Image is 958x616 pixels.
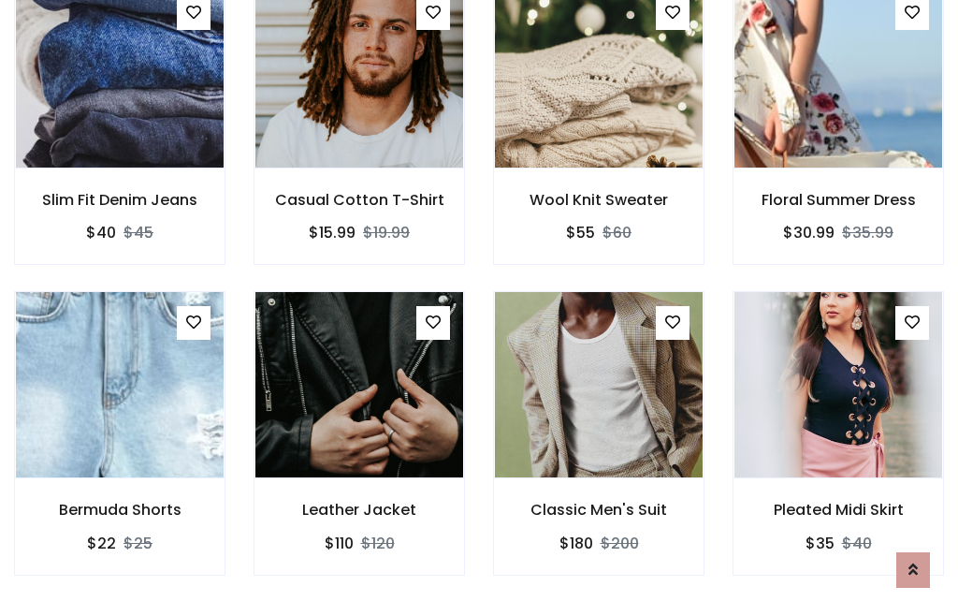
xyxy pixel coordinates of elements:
[602,222,631,243] del: $60
[806,535,835,552] h6: $35
[601,533,639,554] del: $200
[733,501,943,519] h6: Pleated Midi Skirt
[254,191,464,209] h6: Casual Cotton T-Shirt
[494,501,704,519] h6: Classic Men's Suit
[783,224,835,242] h6: $30.99
[87,535,116,552] h6: $22
[566,224,595,242] h6: $55
[494,191,704,209] h6: Wool Knit Sweater
[15,501,225,519] h6: Bermuda Shorts
[309,224,356,242] h6: $15.99
[15,191,225,209] h6: Slim Fit Denim Jeans
[325,535,354,552] h6: $110
[733,191,943,209] h6: Floral Summer Dress
[123,222,153,243] del: $45
[842,222,893,243] del: $35.99
[361,533,395,554] del: $120
[842,533,872,554] del: $40
[123,533,152,554] del: $25
[363,222,410,243] del: $19.99
[86,224,116,242] h6: $40
[559,535,593,552] h6: $180
[254,501,464,519] h6: Leather Jacket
